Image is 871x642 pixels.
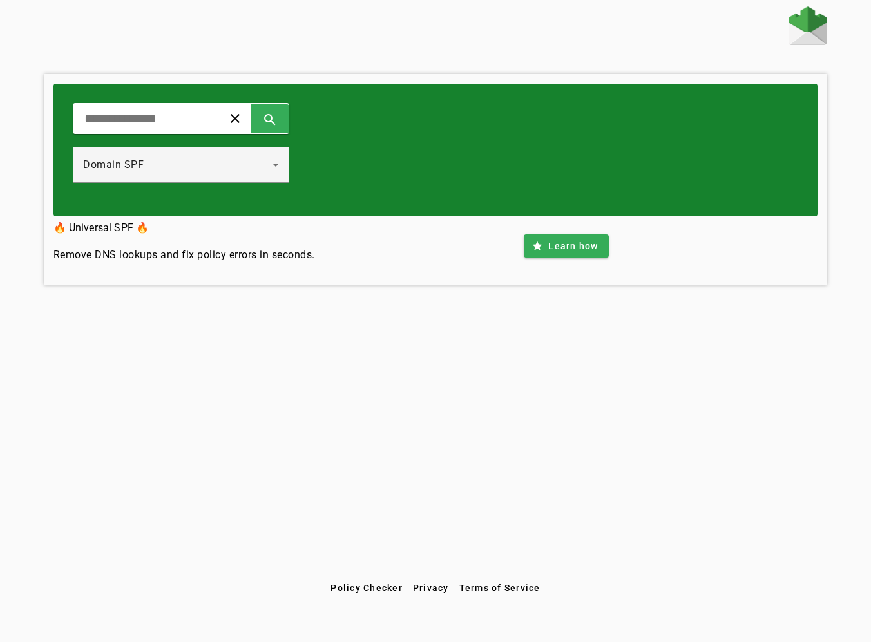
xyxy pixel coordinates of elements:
[524,234,608,258] button: Learn how
[789,6,827,48] a: Home
[53,219,315,237] h3: 🔥 Universal SPF 🔥
[325,576,408,600] button: Policy Checker
[330,583,403,593] span: Policy Checker
[408,576,454,600] button: Privacy
[83,158,144,171] span: Domain SPF
[454,576,546,600] button: Terms of Service
[548,240,598,252] span: Learn how
[459,583,541,593] span: Terms of Service
[413,583,449,593] span: Privacy
[789,6,827,45] img: Fraudmarc Logo
[53,247,315,263] h4: Remove DNS lookups and fix policy errors in seconds.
